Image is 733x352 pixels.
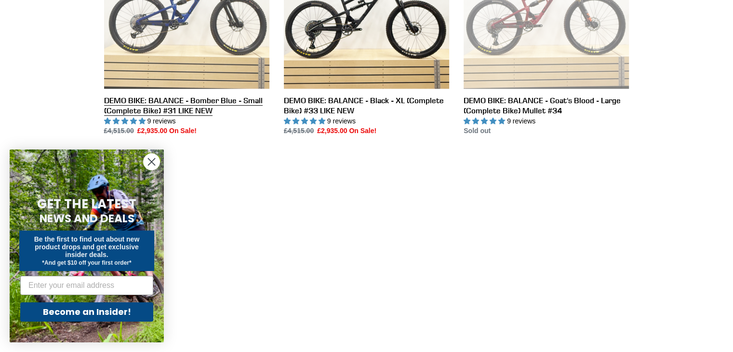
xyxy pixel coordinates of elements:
[40,211,134,226] span: NEWS AND DEALS
[37,195,136,213] span: GET THE LATEST
[42,259,131,266] span: *And get $10 off your first order*
[20,276,153,295] input: Enter your email address
[20,302,153,322] button: Become an Insider!
[143,153,160,170] button: Close dialog
[34,235,140,258] span: Be the first to find out about new product drops and get exclusive insider deals.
